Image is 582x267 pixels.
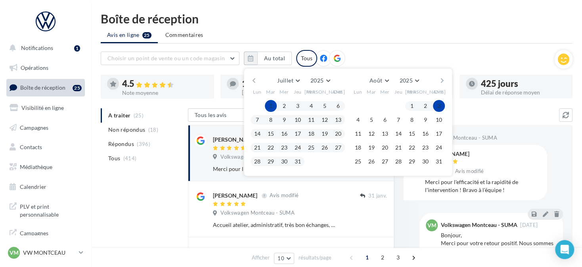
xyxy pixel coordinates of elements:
[108,140,134,148] span: Répondus
[399,77,412,84] span: 2025
[433,156,445,167] button: 31
[257,52,292,65] button: Au total
[366,75,392,86] button: Août
[292,142,304,154] button: 24
[123,155,137,161] span: (414)
[20,228,82,245] span: Campagnes DataOnDemand
[101,13,572,25] div: Boîte de réception
[406,156,418,167] button: 29
[274,75,302,86] button: Juillet
[213,248,257,255] div: [PERSON_NAME]
[278,114,290,126] button: 9
[406,100,418,112] button: 1
[73,85,82,91] div: 25
[277,77,293,84] span: Juillet
[251,142,263,154] button: 21
[107,55,225,61] span: Choisir un point de vente ou un code magasin
[305,128,317,140] button: 18
[319,142,331,154] button: 26
[304,88,345,95] span: [PERSON_NAME]
[433,100,445,112] button: 3
[148,127,158,133] span: (18)
[427,221,436,229] span: VM
[425,178,541,194] div: Merci pour l'efficacité et la rapidité de l'intervention ! Bravo à l'équipe !
[266,88,276,95] span: Mar
[213,221,335,229] div: Accueil atelier, administratif, très bon échanges, sympathique, du personnel agréables et motivés...
[265,156,277,167] button: 29
[396,75,422,86] button: 2025
[392,128,404,140] button: 14
[23,249,76,257] p: VW MONTCEAU
[278,255,284,261] span: 10
[278,128,290,140] button: 16
[108,126,145,134] span: Non répondus
[366,114,377,126] button: 5
[520,223,538,228] span: [DATE]
[299,254,331,261] span: résultats/page
[319,114,331,126] button: 12
[434,88,444,95] span: Dim
[379,156,391,167] button: 27
[20,124,48,131] span: Campagnes
[368,192,387,200] span: 31 janv.
[265,114,277,126] button: 8
[406,142,418,154] button: 22
[278,100,290,112] button: 2
[481,90,567,95] div: Délai de réponse moyen
[5,79,86,96] a: Boîte de réception25
[352,114,364,126] button: 4
[242,90,327,95] div: [PERSON_NAME] non répondus
[21,44,53,51] span: Notifications
[419,142,431,154] button: 23
[352,142,364,154] button: 18
[122,79,208,88] div: 4.5
[366,156,377,167] button: 26
[406,128,418,140] button: 15
[305,100,317,112] button: 4
[108,154,120,162] span: Tous
[251,156,263,167] button: 28
[278,156,290,167] button: 30
[379,128,391,140] button: 13
[419,100,431,112] button: 2
[419,128,431,140] button: 16
[455,168,484,174] span: Avis modifié
[332,100,344,112] button: 6
[213,165,335,173] div: Merci pour l'efficacité et la rapidité de l'intervention ! Bravo à l'équipe !
[441,222,517,228] div: Volkswagen Montceau - SUMA
[20,84,65,91] span: Boîte de réception
[392,156,404,167] button: 28
[292,156,304,167] button: 31
[354,88,362,95] span: Lun
[392,251,404,264] span: 3
[280,88,289,95] span: Mer
[319,100,331,112] button: 5
[5,119,86,136] a: Campagnes
[220,209,294,217] span: Volkswagen Montceau - SUMA
[10,249,19,257] span: VM
[406,114,418,126] button: 8
[20,144,42,150] span: Contacts
[292,114,304,126] button: 10
[332,128,344,140] button: 20
[292,128,304,140] button: 17
[21,64,48,71] span: Opérations
[333,88,343,95] span: Dim
[21,104,64,111] span: Visibilité en ligne
[425,151,486,157] div: [PERSON_NAME]
[274,253,294,264] button: 10
[423,134,497,142] span: Volkswagen Montceau - SUMA
[379,114,391,126] button: 6
[332,142,344,154] button: 27
[352,156,364,167] button: 25
[376,251,389,264] span: 2
[5,198,86,221] a: PLV et print personnalisable
[278,142,290,154] button: 23
[361,251,373,264] span: 1
[305,114,317,126] button: 11
[294,88,302,95] span: Jeu
[366,128,377,140] button: 12
[305,142,317,154] button: 25
[244,52,292,65] button: Au total
[555,240,574,259] div: Open Intercom Messenger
